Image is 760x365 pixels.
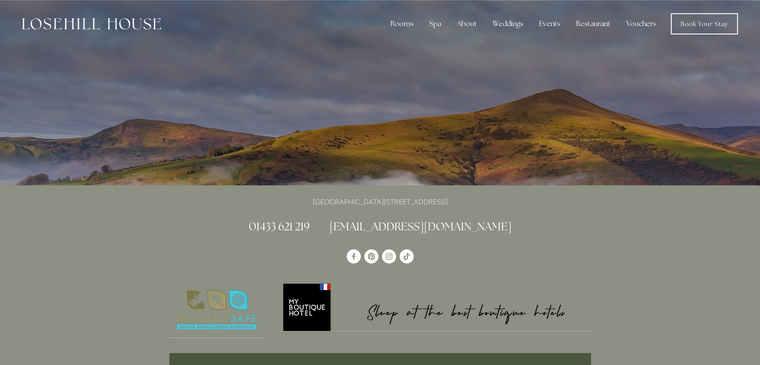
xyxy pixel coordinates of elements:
a: Vouchers [619,15,663,33]
a: 01433 621 219 [249,219,310,233]
a: [EMAIL_ADDRESS][DOMAIN_NAME] [329,219,512,233]
div: Spa [422,15,448,33]
div: About [450,15,484,33]
p: [GEOGRAPHIC_DATA][STREET_ADDRESS] [169,196,591,208]
a: TikTok [400,249,414,263]
div: Restaurant [569,15,618,33]
a: Book Your Stay [671,13,738,34]
img: Nature's Safe - Logo [169,282,264,338]
img: My Boutique Hotel - Logo [278,282,591,331]
img: Losehill House [22,18,161,30]
a: Pinterest [364,249,378,263]
div: Weddings [486,15,530,33]
div: Rooms [383,15,420,33]
a: Losehill House Hotel & Spa [347,249,361,263]
div: Events [532,15,567,33]
a: Instagram [382,249,396,263]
